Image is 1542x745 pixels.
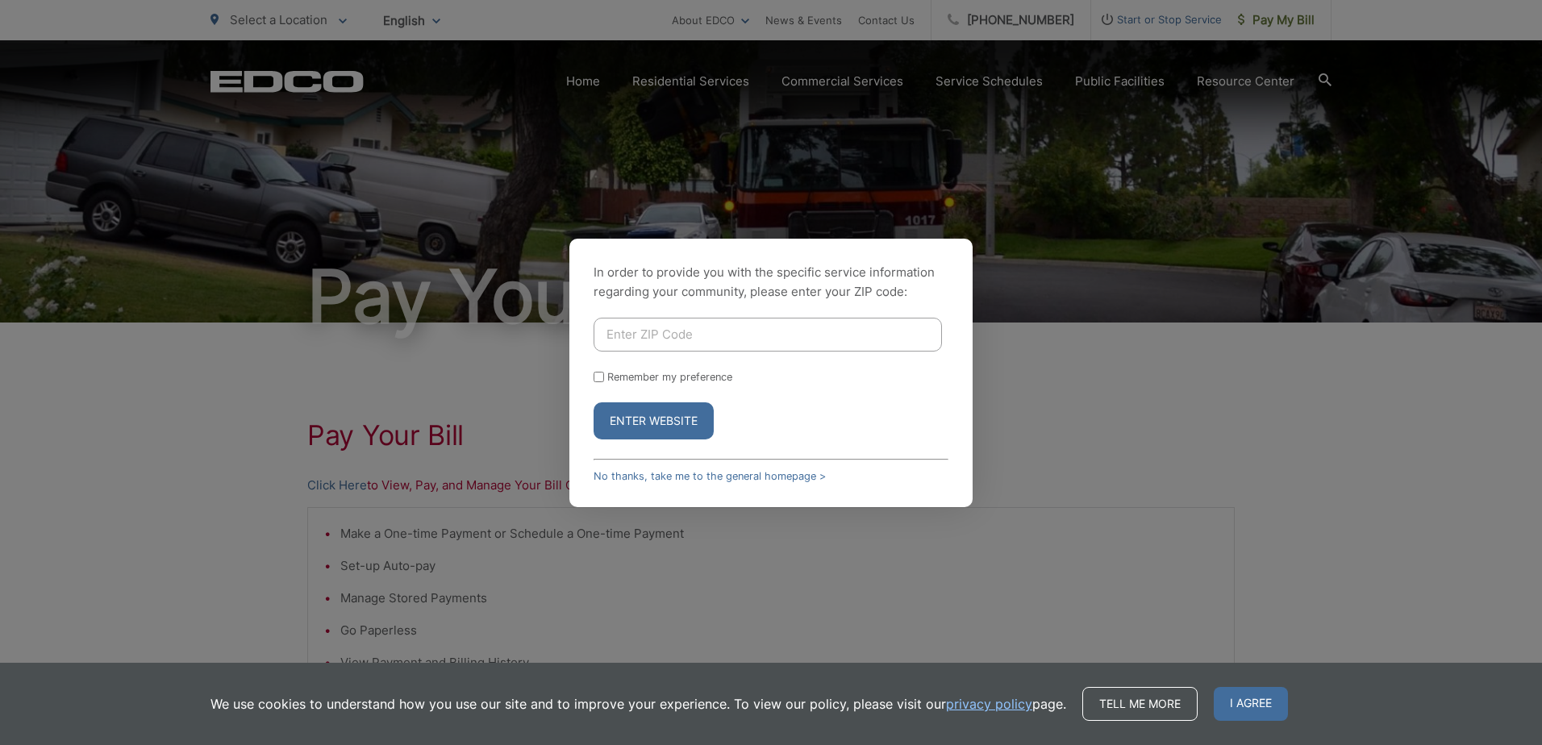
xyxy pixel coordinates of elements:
[607,371,732,383] label: Remember my preference
[594,318,942,352] input: Enter ZIP Code
[210,694,1066,714] p: We use cookies to understand how you use our site and to improve your experience. To view our pol...
[594,263,948,302] p: In order to provide you with the specific service information regarding your community, please en...
[1214,687,1288,721] span: I agree
[1082,687,1198,721] a: Tell me more
[946,694,1032,714] a: privacy policy
[594,470,826,482] a: No thanks, take me to the general homepage >
[594,402,714,439] button: Enter Website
